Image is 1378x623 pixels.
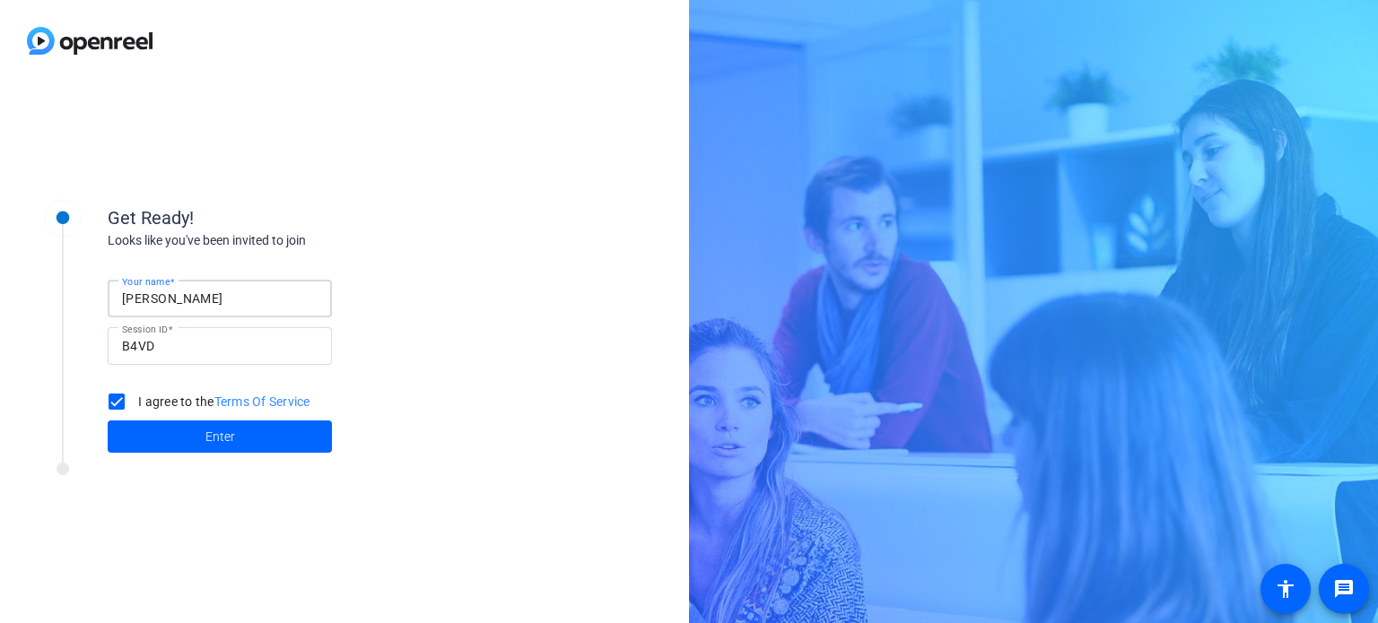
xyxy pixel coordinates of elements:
[205,428,235,446] span: Enter
[122,324,168,334] mat-label: Session ID
[1275,578,1296,600] mat-icon: accessibility
[108,420,332,453] button: Enter
[214,394,310,409] a: Terms Of Service
[108,231,467,250] div: Looks like you've been invited to join
[122,276,170,287] mat-label: Your name
[108,204,467,231] div: Get Ready!
[1333,578,1355,600] mat-icon: message
[135,393,310,411] label: I agree to the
